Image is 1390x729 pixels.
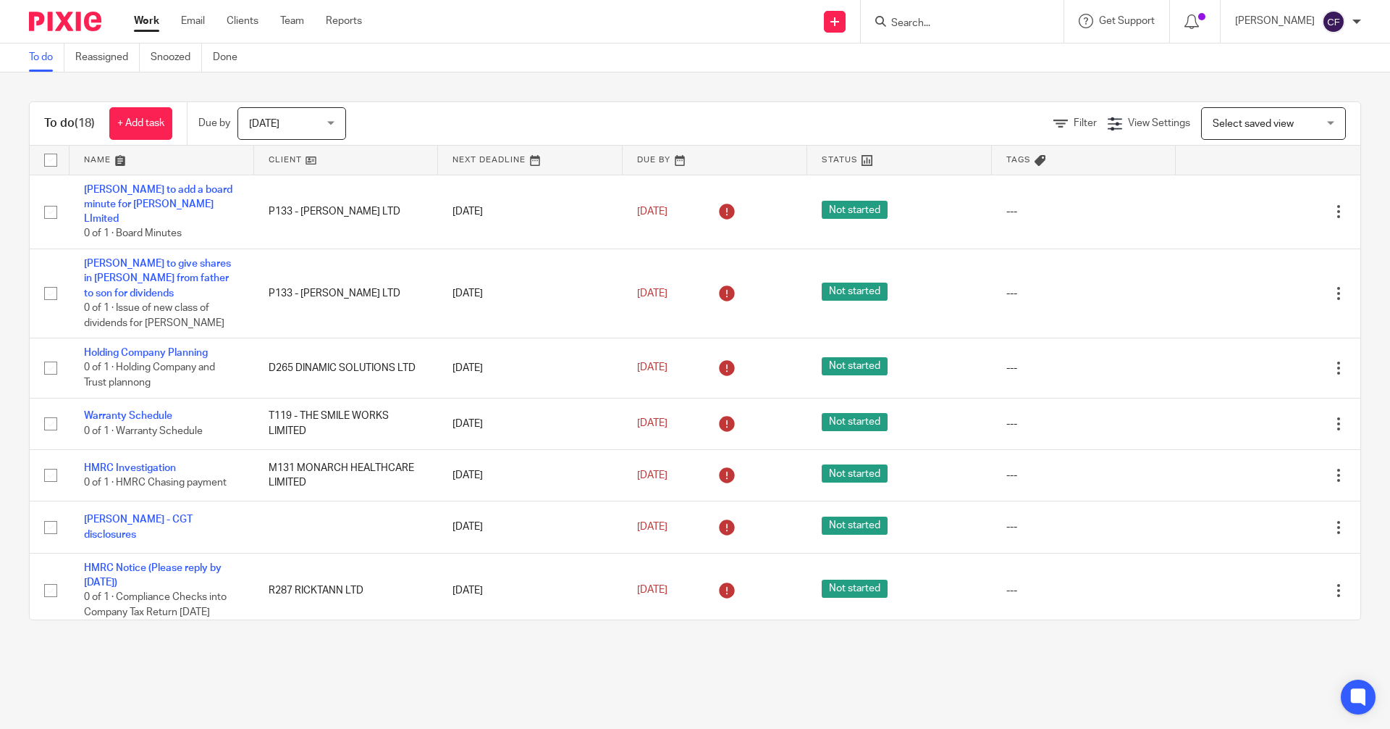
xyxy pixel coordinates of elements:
[637,522,667,532] span: [DATE]
[822,283,888,301] span: Not started
[438,553,623,628] td: [DATE]
[1006,204,1162,219] div: ---
[75,43,140,72] a: Reassigned
[438,398,623,449] td: [DATE]
[84,478,227,488] span: 0 of 1 · HMRC Chasing payment
[1074,118,1097,128] span: Filter
[84,185,232,225] a: [PERSON_NAME] to add a board minute for [PERSON_NAME] LImited
[1213,119,1294,129] span: Select saved view
[1235,14,1315,28] p: [PERSON_NAME]
[84,348,208,358] a: Holding Company Planning
[280,14,304,28] a: Team
[84,593,227,618] span: 0 of 1 · Compliance Checks into Company Tax Return [DATE]
[134,14,159,28] a: Work
[438,175,623,249] td: [DATE]
[254,175,439,249] td: P133 - [PERSON_NAME] LTD
[29,43,64,72] a: To do
[637,207,667,217] span: [DATE]
[84,363,215,388] span: 0 of 1 · Holding Company and Trust plannong
[822,517,888,535] span: Not started
[1006,361,1162,375] div: ---
[822,465,888,483] span: Not started
[637,586,667,596] span: [DATE]
[84,303,224,328] span: 0 of 1 · Issue of new class of dividends for [PERSON_NAME]
[254,553,439,628] td: R287 RICKTANN LTD
[198,116,230,130] p: Due by
[109,107,172,140] a: + Add task
[637,470,667,480] span: [DATE]
[84,515,193,539] a: [PERSON_NAME] - CGT disclosures
[227,14,258,28] a: Clients
[1006,417,1162,431] div: ---
[326,14,362,28] a: Reports
[1006,520,1162,534] div: ---
[213,43,248,72] a: Done
[254,398,439,449] td: T119 - THE SMILE WORKS LIMITED
[822,413,888,431] span: Not started
[438,249,623,338] td: [DATE]
[151,43,202,72] a: Snoozed
[84,259,231,299] a: [PERSON_NAME] to give shares in [PERSON_NAME] from father to son for dividends
[637,363,667,373] span: [DATE]
[254,249,439,338] td: P133 - [PERSON_NAME] LTD
[890,17,1020,30] input: Search
[438,338,623,398] td: [DATE]
[822,357,888,375] span: Not started
[249,119,279,129] span: [DATE]
[181,14,205,28] a: Email
[438,501,623,553] td: [DATE]
[84,426,203,436] span: 0 of 1 · Warranty Schedule
[637,288,667,299] span: [DATE]
[84,229,182,239] span: 0 of 1 · Board Minutes
[84,463,176,473] a: HMRC Investigation
[29,12,101,31] img: Pixie
[1128,118,1190,128] span: View Settings
[1006,468,1162,483] div: ---
[1006,156,1031,164] span: Tags
[822,580,888,598] span: Not started
[637,419,667,429] span: [DATE]
[1099,16,1155,26] span: Get Support
[1006,583,1162,598] div: ---
[84,563,222,588] a: HMRC Notice (Please reply by [DATE])
[1006,286,1162,301] div: ---
[84,411,172,421] a: Warranty Schedule
[254,338,439,398] td: D265 DINAMIC SOLUTIONS LTD
[254,450,439,501] td: M131 MONARCH HEALTHCARE LIMITED
[44,116,95,131] h1: To do
[1322,10,1345,33] img: svg%3E
[822,201,888,219] span: Not started
[438,450,623,501] td: [DATE]
[75,117,95,129] span: (18)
